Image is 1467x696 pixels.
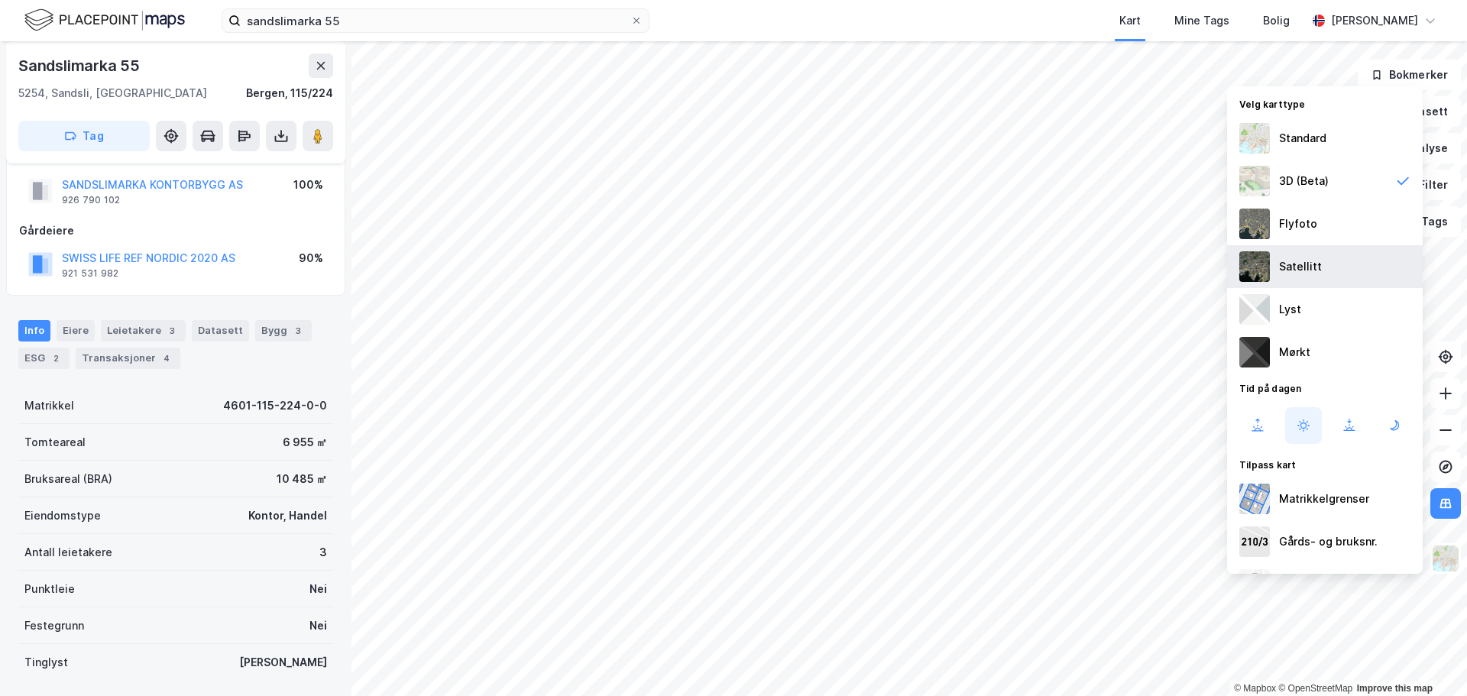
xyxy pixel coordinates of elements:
[159,351,174,366] div: 4
[24,580,75,598] div: Punktleie
[1227,450,1423,477] div: Tilpass kart
[293,176,323,194] div: 100%
[101,320,186,342] div: Leietakere
[1279,172,1329,190] div: 3D (Beta)
[248,507,327,525] div: Kontor, Handel
[62,194,120,206] div: 926 790 102
[1358,60,1461,90] button: Bokmerker
[18,348,70,369] div: ESG
[1278,683,1352,694] a: OpenStreetMap
[1279,129,1326,147] div: Standard
[18,84,207,102] div: 5254, Sandsli, [GEOGRAPHIC_DATA]
[24,7,185,34] img: logo.f888ab2527a4732fd821a326f86c7f29.svg
[239,653,327,672] div: [PERSON_NAME]
[1279,490,1369,508] div: Matrikkelgrenser
[1390,206,1461,237] button: Tags
[241,9,630,32] input: Søk på adresse, matrikkel, gårdeiere, leietakere eller personer
[1239,526,1270,557] img: cadastreKeys.547ab17ec502f5a4ef2b.jpeg
[1279,300,1301,319] div: Lyst
[1431,544,1460,573] img: Z
[24,433,86,452] div: Tomteareal
[1239,484,1270,514] img: cadastreBorders.cfe08de4b5ddd52a10de.jpeg
[18,320,50,342] div: Info
[76,348,180,369] div: Transaksjoner
[192,320,249,342] div: Datasett
[1174,11,1229,30] div: Mine Tags
[1239,294,1270,325] img: luj3wr1y2y3+OchiMxRmMxRlscgabnMEmZ7DJGWxyBpucwSZnsMkZbHIGm5zBJmewyRlscgabnMEmZ7DJGWxyBpucwSZnsMkZ...
[290,323,306,338] div: 3
[1239,337,1270,367] img: nCdM7BzjoCAAAAAElFTkSuQmCC
[19,222,332,240] div: Gårdeiere
[1239,166,1270,196] img: Z
[1279,533,1378,551] div: Gårds- og bruksnr.
[1331,11,1418,30] div: [PERSON_NAME]
[319,543,327,562] div: 3
[1239,209,1270,239] img: Z
[164,323,180,338] div: 3
[1227,89,1423,117] div: Velg karttype
[24,543,112,562] div: Antall leietakere
[309,617,327,635] div: Nei
[1357,683,1433,694] a: Improve this map
[246,84,333,102] div: Bergen, 115/224
[1391,623,1467,696] iframe: Chat Widget
[1388,170,1461,200] button: Filter
[57,320,95,342] div: Eiere
[1239,569,1270,600] img: Z
[1227,374,1423,401] div: Tid på dagen
[309,580,327,598] div: Nei
[1239,251,1270,282] img: 9k=
[1119,11,1141,30] div: Kart
[1279,343,1310,361] div: Mørkt
[24,507,101,525] div: Eiendomstype
[1263,11,1290,30] div: Bolig
[223,397,327,415] div: 4601-115-224-0-0
[1279,215,1317,233] div: Flyfoto
[277,470,327,488] div: 10 485 ㎡
[24,397,74,415] div: Matrikkel
[18,121,150,151] button: Tag
[24,470,112,488] div: Bruksareal (BRA)
[1239,123,1270,154] img: Z
[255,320,312,342] div: Bygg
[1391,623,1467,696] div: Kontrollprogram for chat
[1279,257,1322,276] div: Satellitt
[24,653,68,672] div: Tinglyst
[48,351,63,366] div: 2
[18,53,143,78] div: Sandslimarka 55
[62,267,118,280] div: 921 531 982
[24,617,84,635] div: Festegrunn
[283,433,327,452] div: 6 955 ㎡
[299,249,323,267] div: 90%
[1234,683,1276,694] a: Mapbox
